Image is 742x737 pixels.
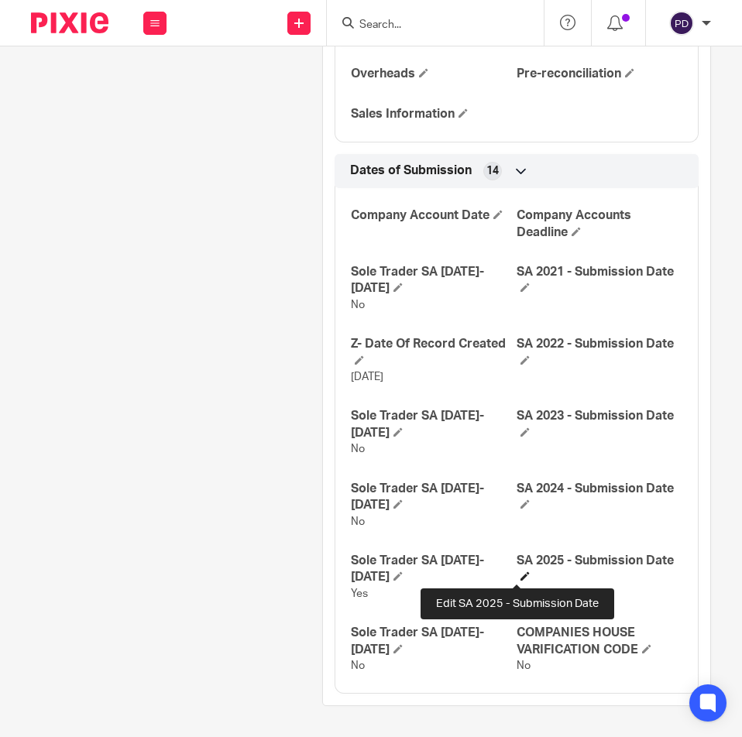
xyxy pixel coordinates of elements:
span: No [351,516,365,527]
input: Search [358,19,497,33]
h4: SA 2023 - Submission Date [517,408,682,441]
span: No [517,660,531,671]
img: svg%3E [669,11,694,36]
h4: Sales Information [351,106,517,122]
span: Yes [351,588,368,599]
h4: SA 2024 - Submission Date [517,481,682,514]
h4: Overheads [351,66,517,82]
h4: Sole Trader SA [DATE]-[DATE] [351,625,517,658]
h4: COMPANIES HOUSE VARIFICATION CODE [517,625,682,658]
span: No [351,444,365,454]
h4: Sole Trader SA [DATE]-[DATE] [351,408,517,441]
h4: SA 2022 - Submission Date [517,336,682,369]
span: 14 [486,163,499,179]
h4: SA 2025 - Submission Date [517,553,682,586]
h4: Sole Trader SA [DATE]-[DATE] [351,264,517,297]
span: Dates of Submission [350,163,472,179]
h4: Company Account Date [351,207,517,224]
h4: Company Accounts Deadline [517,207,682,241]
h4: Pre-reconciliation [517,66,682,82]
span: No [351,660,365,671]
h4: Z- Date Of Record Created [351,336,517,369]
span: No [351,300,365,310]
h4: Sole Trader SA [DATE]-[DATE] [351,481,517,514]
img: Pixie [31,12,108,33]
h4: Sole Trader SA [DATE]-[DATE] [351,553,517,586]
h4: SA 2021 - Submission Date [517,264,682,297]
span: [DATE] [351,372,383,382]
